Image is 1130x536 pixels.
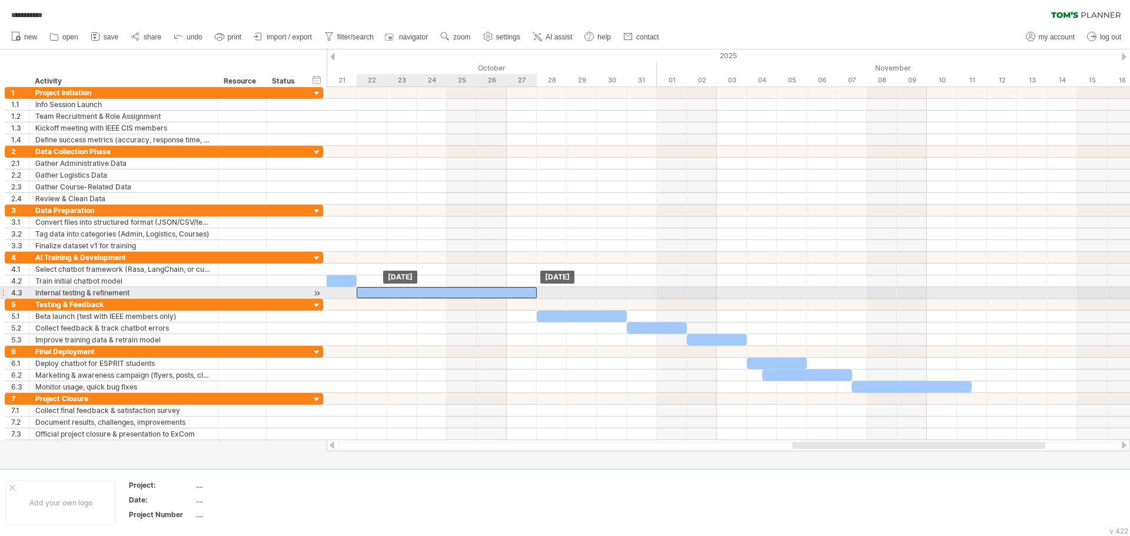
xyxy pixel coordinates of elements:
[35,205,212,216] div: Data Preparation
[11,134,29,145] div: 1.4
[267,33,312,41] span: import / export
[311,287,323,299] div: scroll to activity
[11,264,29,275] div: 4.1
[387,74,417,86] div: Thursday, 23 October 2025
[927,74,957,86] div: Monday, 10 November 2025
[477,74,507,86] div: Sunday, 26 October 2025
[11,158,29,169] div: 2.1
[212,29,245,45] a: print
[196,510,295,520] div: ....
[1047,74,1077,86] div: Friday, 14 November 2025
[144,33,161,41] span: share
[35,299,212,310] div: Testing & Feedback
[717,74,747,86] div: Monday, 3 November 2025
[11,428,29,440] div: 7.3
[171,29,206,45] a: undo
[807,74,837,86] div: Thursday, 6 November 2025
[196,480,295,490] div: ....
[6,481,116,525] div: Add your own logo
[35,275,212,287] div: Train initial chatbot model
[11,299,29,310] div: 5
[196,495,295,505] div: ....
[35,181,212,192] div: Gather Course-Related Data
[11,193,29,204] div: 2.4
[11,99,29,110] div: 1.1
[1109,527,1128,535] div: v 422
[597,74,627,86] div: Thursday, 30 October 2025
[128,29,165,45] a: share
[11,240,29,251] div: 3.3
[540,271,574,284] div: [DATE]
[35,252,212,263] div: AI Training & Development
[399,33,428,41] span: navigator
[251,29,315,45] a: import / export
[129,495,194,505] div: Date:
[35,87,212,98] div: Project Initiation
[453,33,470,41] span: zoom
[11,287,29,298] div: 4.3
[11,358,29,369] div: 6.1
[321,29,377,45] a: filter/search
[546,33,572,41] span: AI assist
[35,381,212,392] div: Monitor usage, quick bug fixes
[987,74,1017,86] div: Wednesday, 12 November 2025
[88,29,122,45] a: save
[8,29,41,45] a: new
[35,405,212,416] div: Collect final feedback & satisfaction survey
[35,134,212,145] div: Define success metrics (accuracy, response time, adoption)
[11,205,29,216] div: 3
[11,111,29,122] div: 1.2
[272,75,298,87] div: Status
[327,74,357,86] div: Tuesday, 21 October 2025
[11,322,29,334] div: 5.2
[11,146,29,157] div: 2
[11,369,29,381] div: 6.2
[11,228,29,239] div: 3.2
[11,346,29,357] div: 6
[777,74,807,86] div: Wednesday, 5 November 2025
[35,358,212,369] div: Deploy chatbot for ESPRIT students
[228,33,241,41] span: print
[35,393,212,404] div: Project Closure
[417,74,447,86] div: Friday, 24 October 2025
[337,33,374,41] span: filter/search
[129,510,194,520] div: Project Number
[35,240,212,251] div: Finalize dataset v1 for training
[447,74,477,86] div: Saturday, 25 October 2025
[1084,29,1125,45] a: log out
[35,146,212,157] div: Data Collection Phase
[957,74,987,86] div: Tuesday, 11 November 2025
[35,311,212,322] div: Beta launch (test with IEEE members only)
[496,33,520,41] span: settings
[35,217,212,228] div: Convert files into structured format (JSON/CSV/text corpus)
[1077,74,1107,86] div: Saturday, 15 November 2025
[1039,33,1075,41] span: my account
[1100,33,1121,41] span: log out
[636,33,659,41] span: contact
[11,381,29,392] div: 6.3
[747,74,777,86] div: Tuesday, 4 November 2025
[383,271,417,284] div: [DATE]
[35,111,212,122] div: Team Recruitment & Role Assignment
[867,74,897,86] div: Saturday, 8 November 2025
[35,369,212,381] div: Marketing & awareness campaign (flyers, posts, class visits)
[383,29,431,45] a: navigator
[687,74,717,86] div: Sunday, 2 November 2025
[1017,74,1047,86] div: Thursday, 13 November 2025
[35,417,212,428] div: Document results, challenges, improvements
[657,74,687,86] div: Saturday, 1 November 2025
[35,228,212,239] div: Tag data into categories (Admin, Logistics, Courses)
[1023,29,1078,45] a: my account
[62,33,78,41] span: open
[187,33,202,41] span: undo
[35,158,212,169] div: Gather Administrative Data
[837,74,867,86] div: Friday, 7 November 2025
[897,74,927,86] div: Sunday, 9 November 2025
[437,29,474,45] a: zoom
[35,99,212,110] div: Info Session Launch
[567,74,597,86] div: Wednesday, 29 October 2025
[35,287,212,298] div: Internal testing & refinement
[35,428,212,440] div: Official project closure & presentation to ExCom
[35,75,211,87] div: Activity
[11,252,29,263] div: 4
